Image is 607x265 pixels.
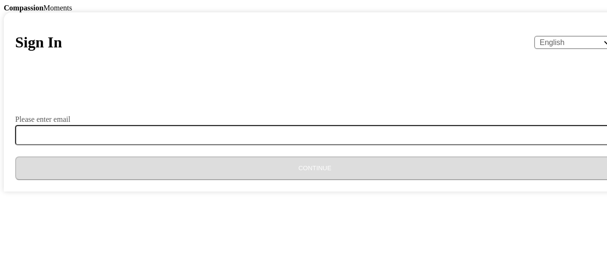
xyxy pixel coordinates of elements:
label: Please enter email [15,116,70,123]
h1: Sign In [15,34,62,51]
div: Moments [4,4,603,12]
b: Compassion [4,4,44,12]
